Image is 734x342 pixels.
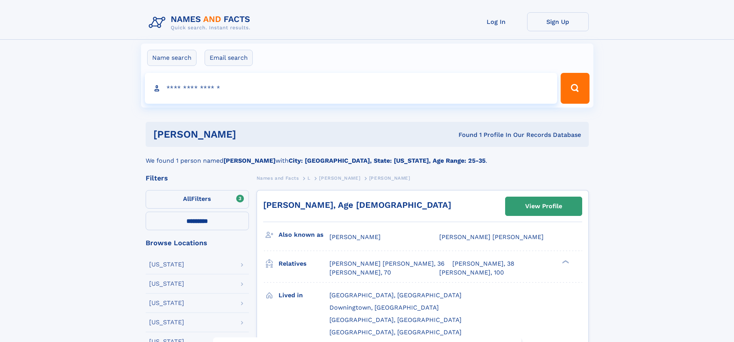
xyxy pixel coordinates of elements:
[146,190,249,209] label: Filters
[319,175,360,181] span: [PERSON_NAME]
[145,73,558,104] input: search input
[149,281,184,287] div: [US_STATE]
[439,233,544,241] span: [PERSON_NAME] [PERSON_NAME]
[506,197,582,216] a: View Profile
[147,50,197,66] label: Name search
[205,50,253,66] label: Email search
[263,200,451,210] a: [PERSON_NAME], Age [DEMOGRAPHIC_DATA]
[329,316,462,323] span: [GEOGRAPHIC_DATA], [GEOGRAPHIC_DATA]
[319,173,360,183] a: [PERSON_NAME]
[527,12,589,31] a: Sign Up
[329,259,445,268] a: [PERSON_NAME] [PERSON_NAME], 36
[279,228,329,241] h3: Also known as
[329,304,439,311] span: Downingtown, [GEOGRAPHIC_DATA]
[223,157,275,164] b: [PERSON_NAME]
[525,197,562,215] div: View Profile
[257,173,299,183] a: Names and Facts
[183,195,191,202] span: All
[307,173,311,183] a: L
[307,175,311,181] span: L
[560,259,569,265] div: ❯
[329,291,462,299] span: [GEOGRAPHIC_DATA], [GEOGRAPHIC_DATA]
[279,257,329,270] h3: Relatives
[153,130,348,139] h1: [PERSON_NAME]
[149,319,184,325] div: [US_STATE]
[347,131,581,139] div: Found 1 Profile In Our Records Database
[465,12,527,31] a: Log In
[149,300,184,306] div: [US_STATE]
[329,233,381,241] span: [PERSON_NAME]
[329,268,391,277] a: [PERSON_NAME], 70
[146,147,589,165] div: We found 1 person named with .
[329,329,462,336] span: [GEOGRAPHIC_DATA], [GEOGRAPHIC_DATA]
[452,259,514,268] a: [PERSON_NAME], 38
[149,261,184,268] div: [US_STATE]
[369,175,410,181] span: [PERSON_NAME]
[439,268,504,277] a: [PERSON_NAME], 100
[561,73,589,104] button: Search Button
[289,157,485,164] b: City: [GEOGRAPHIC_DATA], State: [US_STATE], Age Range: 25-35
[146,12,257,33] img: Logo Names and Facts
[146,175,249,182] div: Filters
[279,289,329,302] h3: Lived in
[146,239,249,246] div: Browse Locations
